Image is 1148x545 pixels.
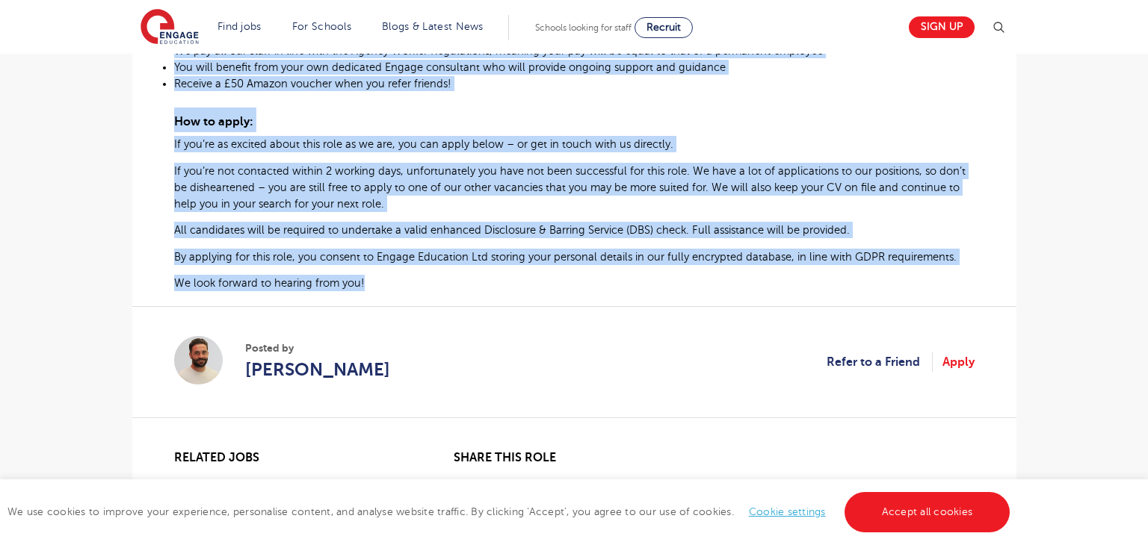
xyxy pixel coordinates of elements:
[827,352,933,372] a: Refer to a Friend
[749,506,826,517] a: Cookie settings
[646,22,681,33] span: Recruit
[217,21,262,32] a: Find jobs
[174,45,823,57] span: We pay all our staff in line with the Agency Worker Regulations, meaning your pay will be equal t...
[909,16,975,38] a: Sign up
[174,61,726,73] span: You will benefit from your own dedicated Engage consultant who will provide ongoing support and g...
[141,9,199,46] img: Engage Education
[174,78,451,90] span: Receive a £50 Amazon voucher when you refer friends!
[535,22,632,33] span: Schools looking for staff
[174,165,966,210] span: If you’re not contacted within 2 working days, unfortunately you have not been successful for thi...
[382,21,484,32] a: Blogs & Latest News
[7,506,1013,517] span: We use cookies to improve your experience, personalise content, and analyse website traffic. By c...
[845,492,1010,532] a: Accept all cookies
[174,476,414,508] a: Led Practitioner of Chemistry >Extra information
[245,356,390,383] a: [PERSON_NAME]
[292,21,351,32] a: For Schools
[174,277,365,289] span: We look forward to hearing from you!
[245,340,390,356] span: Posted by
[174,115,253,128] span: How to apply:
[174,451,414,465] h2: Related jobs
[635,17,693,38] a: Recruit
[174,251,957,263] span: By applying for this role, you consent to Engage Education Ltd storing your personal details in o...
[174,138,673,150] span: If you’re as excited about this role as we are, you can apply below – or get in touch with us dir...
[454,451,694,473] h2: Share this role
[942,352,975,372] a: Apply
[174,224,850,236] span: All candidates will be required to undertake a valid enhanced Disclosure & Barring Service (DBS) ...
